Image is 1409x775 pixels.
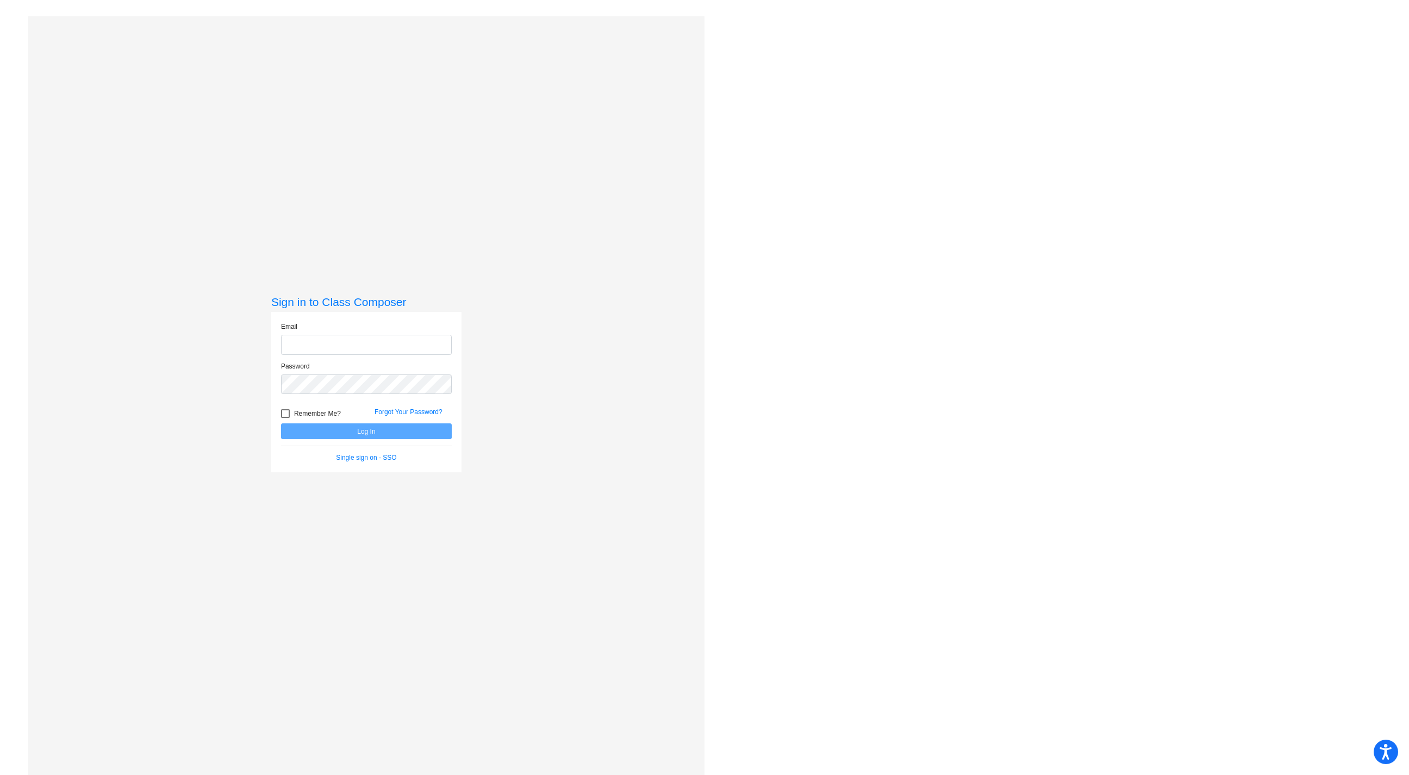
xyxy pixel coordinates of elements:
span: Remember Me? [294,407,341,420]
a: Single sign on - SSO [336,454,396,461]
h3: Sign in to Class Composer [271,295,462,309]
a: Forgot Your Password? [375,408,442,416]
button: Log In [281,423,452,439]
label: Email [281,322,297,332]
label: Password [281,361,310,371]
